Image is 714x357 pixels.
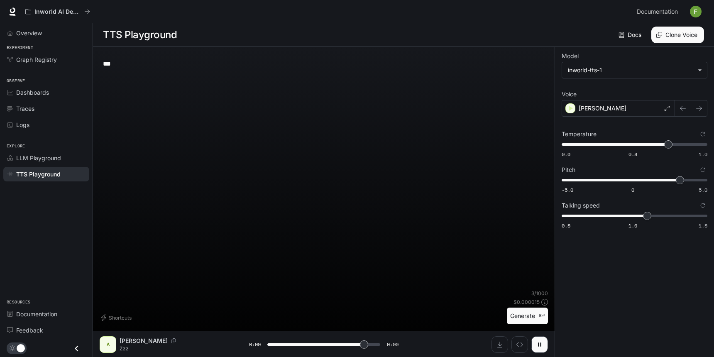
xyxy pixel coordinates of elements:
[628,151,637,158] span: 0.8
[101,338,115,351] div: A
[699,151,707,158] span: 1.0
[491,336,508,353] button: Download audio
[3,117,89,132] a: Logs
[562,167,575,173] p: Pitch
[249,340,261,349] span: 0:00
[3,85,89,100] a: Dashboards
[100,311,135,324] button: Shortcuts
[579,104,626,112] p: [PERSON_NAME]
[16,29,42,37] span: Overview
[617,27,645,43] a: Docs
[562,222,570,229] span: 0.5
[698,165,707,174] button: Reset to default
[538,313,545,318] p: ⌘⏎
[562,151,570,158] span: 0.6
[531,290,548,297] p: 3 / 1000
[631,186,634,193] span: 0
[16,170,61,178] span: TTS Playground
[103,27,177,43] h1: TTS Playground
[562,186,573,193] span: -5.0
[690,6,702,17] img: User avatar
[120,345,229,352] p: Zzz
[507,308,548,325] button: Generate⌘⏎
[3,323,89,337] a: Feedback
[3,26,89,40] a: Overview
[562,62,707,78] div: inworld-tts-1
[16,310,57,318] span: Documentation
[699,186,707,193] span: 5.0
[3,307,89,321] a: Documentation
[562,131,597,137] p: Temperature
[16,55,57,64] span: Graph Registry
[34,8,81,15] p: Inworld AI Demos
[17,343,25,352] span: Dark mode toggle
[628,222,637,229] span: 1.0
[513,298,540,306] p: $ 0.000015
[16,88,49,97] span: Dashboards
[16,154,61,162] span: LLM Playground
[511,336,528,353] button: Inspect
[698,201,707,210] button: Reset to default
[387,340,399,349] span: 0:00
[22,3,94,20] button: All workspaces
[16,326,43,335] span: Feedback
[562,91,577,97] p: Voice
[16,104,34,113] span: Traces
[687,3,704,20] button: User avatar
[568,66,694,74] div: inworld-tts-1
[3,167,89,181] a: TTS Playground
[120,337,168,345] p: [PERSON_NAME]
[3,151,89,165] a: LLM Playground
[562,53,579,59] p: Model
[3,52,89,67] a: Graph Registry
[16,120,29,129] span: Logs
[651,27,704,43] button: Clone Voice
[562,203,600,208] p: Talking speed
[633,3,684,20] a: Documentation
[3,101,89,116] a: Traces
[699,222,707,229] span: 1.5
[67,340,86,357] button: Close drawer
[168,338,179,343] button: Copy Voice ID
[698,130,707,139] button: Reset to default
[637,7,678,17] span: Documentation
